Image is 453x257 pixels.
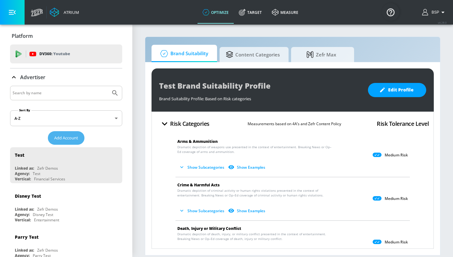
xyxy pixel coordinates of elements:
[37,166,58,171] div: Zefr Demos
[54,134,78,142] span: Add Account
[50,8,79,17] a: Atrium
[15,171,30,176] div: Agency:
[177,232,332,241] span: Dramatic depiction of death, injury, or military conflict presented in the context of entertainme...
[177,182,220,188] span: Crime & Harmful Acts
[385,153,408,158] p: Medium Risk
[159,93,362,102] div: Brand Suitability Profile: Based on Risk categories
[177,139,218,144] span: Arms & Ammunition
[15,176,31,182] div: Vertical:
[10,27,122,45] div: Platform
[37,248,58,253] div: Zefr Demos
[10,147,122,183] div: TestLinked as:Zefr DemosAgency:TestVertical:Financial Services
[20,74,45,81] p: Advertiser
[37,207,58,212] div: Zefr Demos
[10,188,122,224] div: Disney TestLinked as:Zefr DemosAgency:Disney TestVertical:Entertainment
[385,196,408,201] p: Medium Risk
[157,116,212,131] button: Risk Categories
[39,50,70,57] p: DV360:
[248,120,341,127] p: Measurements based on 4A’s and Zefr Content Policy
[438,21,447,24] span: v 4.28.0
[297,47,345,62] span: Zefr Max
[15,217,31,223] div: Vertical:
[177,188,332,198] span: Dramatic depiction of criminal activity or human rights violations presented in the context of en...
[170,119,209,128] h4: Risk Categories
[13,89,108,97] input: Search by name
[15,212,30,217] div: Agency:
[158,46,208,61] span: Brand Suitability
[15,166,34,171] div: Linked as:
[234,1,267,24] a: Target
[267,1,303,24] a: measure
[177,145,332,154] span: Dramatic depiction of weapons use presented in the context of entertainment. Breaking News or Op–...
[15,234,38,240] div: Parry Test
[177,226,241,231] span: Death, Injury or Military Conflict
[34,217,59,223] div: Entertainment
[10,68,122,86] div: Advertiser
[18,108,32,112] label: Sort By
[227,206,268,216] button: Show Examples
[381,86,414,94] span: Edit Profile
[10,44,122,63] div: DV360: Youtube
[53,50,70,57] p: Youtube
[177,206,227,216] button: Show Subcategories
[226,47,280,62] span: Content Categories
[422,9,447,16] button: BSP
[34,176,65,182] div: Financial Services
[177,162,227,172] button: Show Subcategories
[12,32,33,39] p: Platform
[382,3,399,21] button: Open Resource Center
[368,83,426,97] button: Edit Profile
[15,207,34,212] div: Linked as:
[385,240,408,245] p: Medium Risk
[33,171,40,176] div: Test
[377,119,429,128] h4: Risk Tolerance Level
[61,9,79,15] div: Atrium
[227,162,268,172] button: Show Examples
[15,193,41,199] div: Disney Test
[429,10,439,15] span: login as: bsp_linking@zefr.com
[15,248,34,253] div: Linked as:
[33,212,53,217] div: Disney Test
[48,131,84,145] button: Add Account
[198,1,234,24] a: optimize
[15,152,24,158] div: Test
[10,110,122,126] div: A-Z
